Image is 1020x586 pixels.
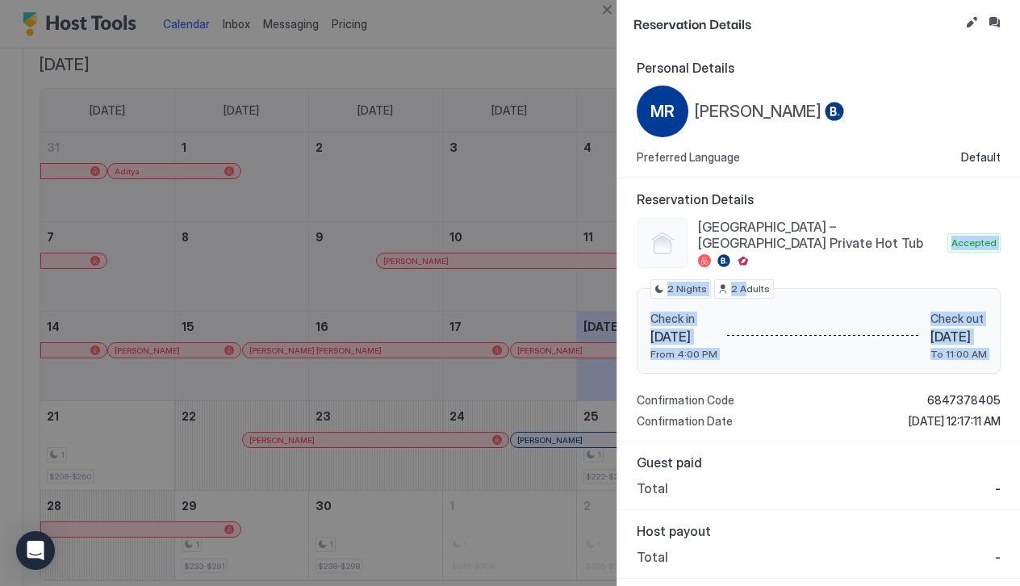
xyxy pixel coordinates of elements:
span: [GEOGRAPHIC_DATA] – [GEOGRAPHIC_DATA] Private Hot Tub [698,219,941,251]
span: Default [961,150,1001,165]
span: Reservation Details [637,191,1001,207]
span: Check out [930,312,987,326]
span: MR [650,99,675,123]
span: Personal Details [637,60,1001,76]
div: Open Intercom Messenger [16,531,55,570]
span: [DATE] [650,329,717,345]
span: Reservation Details [633,13,959,33]
span: To 11:00 AM [930,348,987,360]
span: Confirmation Code [637,393,734,408]
span: [PERSON_NAME] [695,102,821,122]
span: Accepted [951,236,997,250]
span: Guest paid [637,454,1001,471]
span: 6847378405 [927,393,1001,408]
span: [DATE] 12:17:11 AM [909,414,1001,429]
button: Edit reservation [962,13,981,32]
span: Confirmation Date [637,414,733,429]
span: [DATE] [930,329,987,345]
span: 2 Nights [667,282,707,296]
span: - [995,480,1001,496]
span: Preferred Language [637,150,740,165]
span: 2 Adults [731,282,770,296]
span: Host payout [637,523,1001,539]
span: - [995,549,1001,565]
span: Total [637,480,668,496]
span: From 4:00 PM [650,348,717,360]
span: Total [637,549,668,565]
span: Check in [650,312,717,326]
button: Inbox [984,13,1004,32]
